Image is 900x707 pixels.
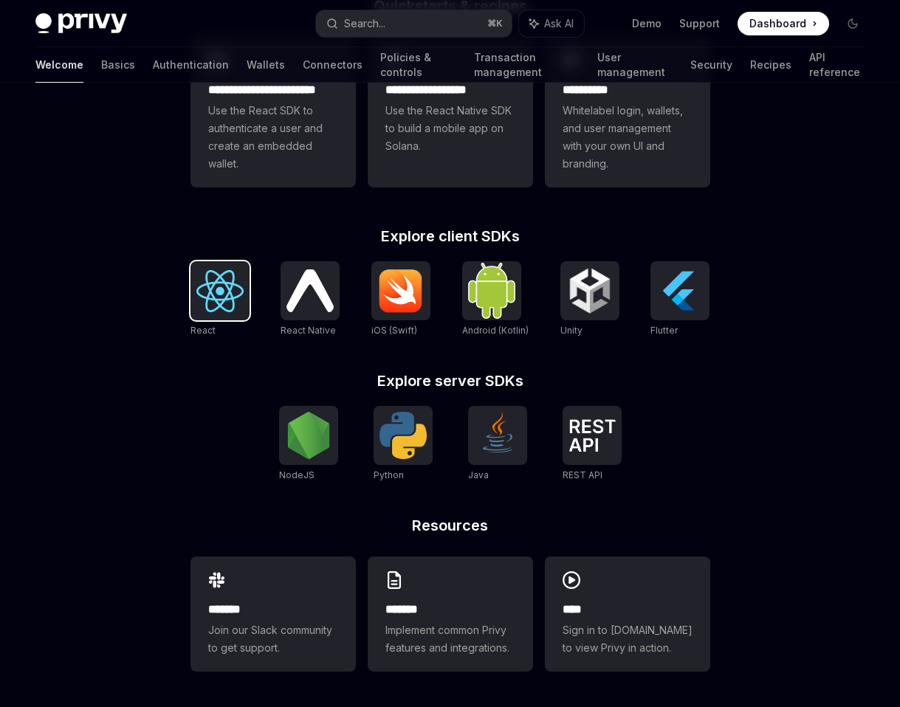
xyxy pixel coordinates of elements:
a: Transaction management [474,47,580,83]
a: Authentication [153,47,229,83]
span: Implement common Privy features and integrations. [385,621,515,657]
h2: Explore client SDKs [190,229,710,244]
img: React Native [286,269,334,311]
span: Join our Slack community to get support. [208,621,338,657]
a: Android (Kotlin)Android (Kotlin) [462,261,529,338]
span: Python [374,469,404,480]
img: Python [379,412,427,459]
a: PythonPython [374,406,433,483]
a: Support [679,16,720,31]
img: Unity [566,267,614,314]
h2: Explore server SDKs [190,373,710,388]
span: React Native [281,325,336,336]
a: JavaJava [468,406,527,483]
img: NodeJS [285,412,332,459]
a: UnityUnity [560,261,619,338]
span: Java [468,469,489,480]
img: Android (Kotlin) [468,263,515,318]
a: iOS (Swift)iOS (Swift) [371,261,430,338]
span: NodeJS [279,469,315,480]
span: Use the React Native SDK to build a mobile app on Solana. [385,102,515,155]
a: **** **Implement common Privy features and integrations. [368,556,533,672]
span: Unity [560,325,583,336]
a: NodeJSNodeJS [279,406,338,483]
span: React [190,325,216,336]
img: REST API [568,419,616,452]
a: **** *****Whitelabel login, wallets, and user management with your own UI and branding. [545,37,710,187]
a: Welcome [35,47,83,83]
img: Flutter [656,267,704,314]
a: React NativeReact Native [281,261,340,338]
a: Demo [632,16,662,31]
a: API reference [809,47,865,83]
a: Recipes [750,47,791,83]
img: iOS (Swift) [377,269,425,313]
a: Security [690,47,732,83]
a: **** **Join our Slack community to get support. [190,556,356,672]
a: ReactReact [190,261,250,338]
a: Policies & controls [380,47,456,83]
a: Basics [101,47,135,83]
span: Whitelabel login, wallets, and user management with your own UI and branding. [563,102,693,173]
a: REST APIREST API [563,406,622,483]
a: User management [597,47,673,83]
button: Ask AI [519,10,584,37]
button: Toggle dark mode [841,12,865,35]
img: dark logo [35,13,127,34]
button: Search...⌘K [316,10,512,37]
a: **** **** **** ***Use the React Native SDK to build a mobile app on Solana. [368,37,533,187]
span: Android (Kotlin) [462,325,529,336]
div: Search... [344,15,385,32]
span: Dashboard [749,16,806,31]
span: Use the React SDK to authenticate a user and create an embedded wallet. [208,102,338,173]
a: ****Sign in to [DOMAIN_NAME] to view Privy in action. [545,556,710,672]
span: iOS (Swift) [371,325,417,336]
a: Wallets [247,47,285,83]
span: REST API [563,469,602,480]
a: Dashboard [738,12,829,35]
span: Sign in to [DOMAIN_NAME] to view Privy in action. [563,621,693,657]
img: Java [474,412,521,459]
h2: Resources [190,518,710,533]
span: ⌘ K [487,18,503,30]
a: Connectors [303,47,363,83]
span: Flutter [650,325,678,336]
img: React [196,270,244,312]
span: Ask AI [544,16,574,31]
a: FlutterFlutter [650,261,710,338]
